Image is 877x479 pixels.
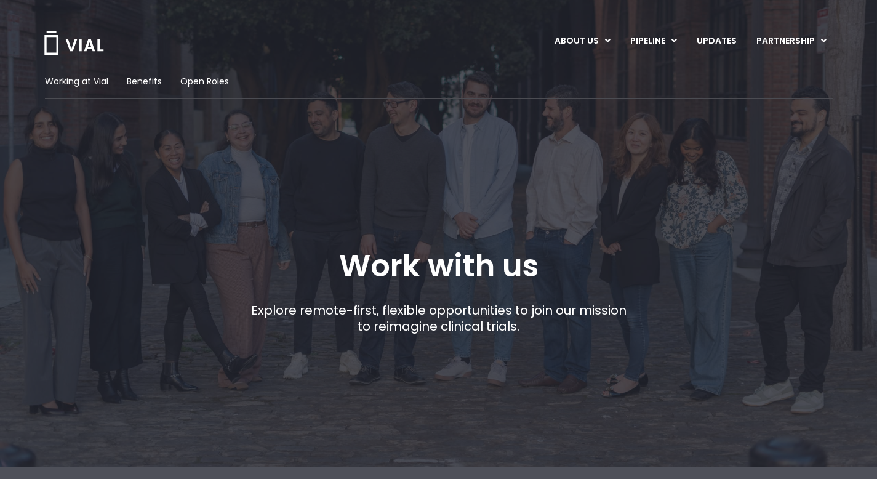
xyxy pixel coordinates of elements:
[246,302,631,334] p: Explore remote-first, flexible opportunities to join our mission to reimagine clinical trials.
[747,31,836,52] a: PARTNERSHIPMenu Toggle
[127,75,162,88] a: Benefits
[620,31,686,52] a: PIPELINEMenu Toggle
[45,75,108,88] a: Working at Vial
[545,31,620,52] a: ABOUT USMenu Toggle
[339,248,539,284] h1: Work with us
[43,31,105,55] img: Vial Logo
[687,31,746,52] a: UPDATES
[180,75,229,88] a: Open Roles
